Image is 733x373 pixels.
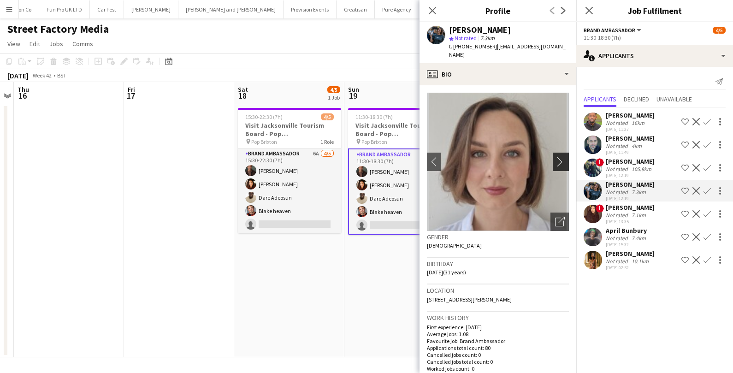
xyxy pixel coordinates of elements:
[606,226,648,235] div: April Bunbury
[427,331,569,337] p: Average jobs: 1.08
[238,121,341,138] h3: Visit Jacksonville Tourism Board - Pop [GEOGRAPHIC_DATA]
[72,40,93,48] span: Comms
[427,337,569,344] p: Favourite job: Brand Ambassador
[337,0,375,18] button: Creatisan
[630,166,653,172] div: 105.9km
[30,72,53,79] span: Week 42
[427,324,569,331] p: First experience: [DATE]
[427,344,569,351] p: Applications total count: 80
[576,45,733,67] div: Applicants
[375,0,419,18] button: Pure Agency
[39,0,90,18] button: Fun Pro UK LTD
[126,90,135,101] span: 17
[327,86,340,93] span: 4/5
[606,149,655,155] div: [DATE] 11:49
[606,157,655,166] div: [PERSON_NAME]
[630,235,648,242] div: 7.4km
[624,96,649,102] span: Declined
[328,94,340,101] div: 1 Job
[348,85,359,94] span: Sun
[178,0,284,18] button: [PERSON_NAME] and [PERSON_NAME]
[238,85,248,94] span: Sat
[584,27,635,34] span: Brand Ambassador
[238,108,341,233] app-job-card: 15:30-22:30 (7h)4/5Visit Jacksonville Tourism Board - Pop [GEOGRAPHIC_DATA] Pop Brixton1 RoleBran...
[16,90,29,101] span: 16
[348,148,451,235] app-card-role: Brand Ambassador7A4/511:30-18:30 (7h)[PERSON_NAME][PERSON_NAME]Dare AdeosunBlake heaven
[606,258,630,265] div: Not rated
[630,258,650,265] div: 10.1km
[427,93,569,231] img: Crew avatar or photo
[348,108,451,235] app-job-card: 11:30-18:30 (7h)4/5Visit Jacksonville Tourism Board - Pop [GEOGRAPHIC_DATA] Pop Brixton1 RoleBran...
[361,138,387,145] span: Pop Brixton
[606,195,655,201] div: [DATE] 12:19
[630,119,646,126] div: 16km
[606,172,655,178] div: [DATE] 12:19
[584,96,616,102] span: Applicants
[420,63,576,85] div: Bio
[284,0,337,18] button: Provision Events
[427,286,569,295] h3: Location
[656,96,692,102] span: Unavailable
[584,34,726,41] div: 11:30-18:30 (7h)
[124,0,178,18] button: [PERSON_NAME]
[427,260,569,268] h3: Birthday
[427,351,569,358] p: Cancelled jobs count: 0
[7,40,20,48] span: View
[7,22,109,36] h1: Street Factory Media
[606,212,630,219] div: Not rated
[90,0,124,18] button: Car Fest
[128,85,135,94] span: Fri
[321,113,334,120] span: 4/5
[606,189,630,195] div: Not rated
[427,269,466,276] span: [DATE] (31 years)
[606,265,655,271] div: [DATE] 02:52
[606,126,655,132] div: [DATE] 11:27
[18,85,29,94] span: Thu
[455,35,477,41] span: Not rated
[584,27,643,34] button: Brand Ambassador
[596,204,604,213] span: !
[320,138,334,145] span: 1 Role
[427,358,569,365] p: Cancelled jobs total count: 0
[427,296,512,303] span: [STREET_ADDRESS][PERSON_NAME]
[427,365,569,372] p: Worked jobs count: 0
[30,40,40,48] span: Edit
[606,119,630,126] div: Not rated
[606,111,655,119] div: [PERSON_NAME]
[449,43,566,58] span: | [EMAIL_ADDRESS][DOMAIN_NAME]
[606,242,648,248] div: [DATE] 15:32
[7,71,29,80] div: [DATE]
[57,72,66,79] div: BST
[606,219,655,225] div: [DATE] 13:35
[630,212,648,219] div: 7.1km
[49,40,63,48] span: Jobs
[245,113,283,120] span: 15:30-22:30 (7h)
[26,38,44,50] a: Edit
[420,5,576,17] h3: Profile
[630,189,648,195] div: 7.3km
[630,142,644,149] div: 4km
[449,43,497,50] span: t. [PHONE_NUMBER]
[449,26,511,34] div: [PERSON_NAME]
[348,121,451,138] h3: Visit Jacksonville Tourism Board - Pop [GEOGRAPHIC_DATA]
[713,27,726,34] span: 4/5
[606,166,630,172] div: Not rated
[606,142,630,149] div: Not rated
[606,134,655,142] div: [PERSON_NAME]
[550,213,569,231] div: Open photos pop-in
[576,5,733,17] h3: Job Fulfilment
[479,35,497,41] span: 7.3km
[46,38,67,50] a: Jobs
[606,249,655,258] div: [PERSON_NAME]
[606,235,630,242] div: Not rated
[427,314,569,322] h3: Work history
[69,38,97,50] a: Comms
[419,0,478,18] button: London Cable Cars
[355,113,393,120] span: 11:30-18:30 (7h)
[606,180,655,189] div: [PERSON_NAME]
[347,90,359,101] span: 19
[251,138,277,145] span: Pop Brixton
[606,203,655,212] div: [PERSON_NAME]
